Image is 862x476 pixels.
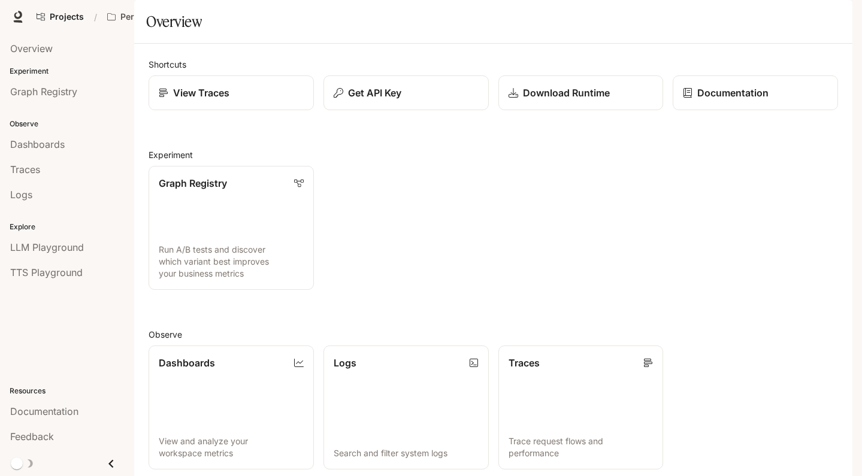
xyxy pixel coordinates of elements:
h2: Shortcuts [149,58,838,71]
p: Traces [509,356,540,370]
span: Projects [50,12,84,22]
h2: Observe [149,328,838,341]
a: Go to projects [31,5,89,29]
a: Download Runtime [498,75,664,110]
p: Logs [334,356,356,370]
p: Documentation [697,86,769,100]
p: Search and filter system logs [334,447,479,459]
a: LogsSearch and filter system logs [323,345,489,469]
p: Get API Key [348,86,401,100]
p: View Traces [173,86,229,100]
p: Dashboards [159,356,215,370]
p: View and analyze your workspace metrics [159,435,304,459]
p: Graph Registry [159,176,227,190]
a: DashboardsView and analyze your workspace metrics [149,345,314,469]
a: View Traces [149,75,314,110]
a: Documentation [673,75,838,110]
button: Open workspace menu [102,5,206,29]
a: TracesTrace request flows and performance [498,345,664,469]
button: Get API Key [323,75,489,110]
p: Trace request flows and performance [509,435,654,459]
p: Download Runtime [523,86,610,100]
a: Graph RegistryRun A/B tests and discover which variant best improves your business metrics [149,166,314,290]
h2: Experiment [149,148,838,161]
p: Persona playground [120,12,187,22]
div: / [89,11,102,23]
p: Run A/B tests and discover which variant best improves your business metrics [159,244,304,280]
h1: Overview [146,10,202,34]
